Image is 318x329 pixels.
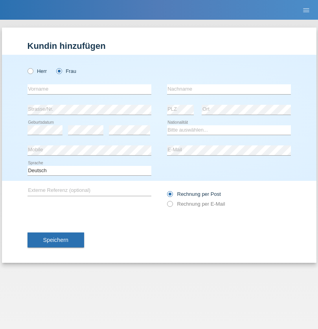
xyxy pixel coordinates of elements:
span: Speichern [43,237,68,243]
input: Herr [28,68,33,73]
label: Herr [28,68,47,74]
input: Rechnung per Post [167,191,172,201]
button: Speichern [28,232,84,247]
a: menu [298,7,314,12]
h1: Kundin hinzufügen [28,41,291,51]
label: Rechnung per E-Mail [167,201,225,207]
input: Frau [56,68,61,73]
label: Rechnung per Post [167,191,221,197]
label: Frau [56,68,76,74]
input: Rechnung per E-Mail [167,201,172,211]
i: menu [302,6,310,14]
